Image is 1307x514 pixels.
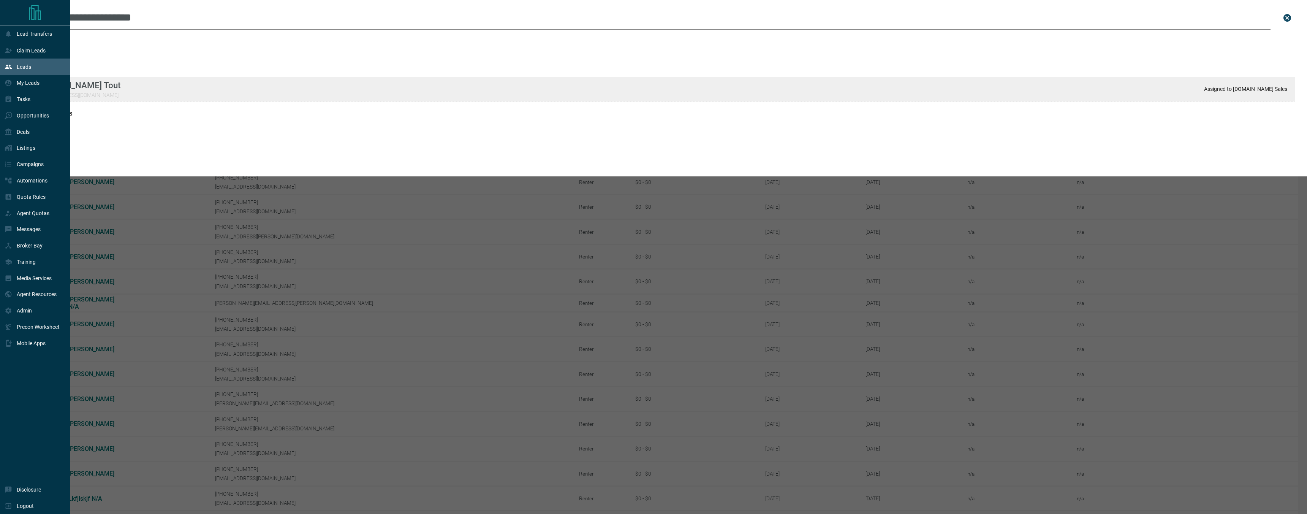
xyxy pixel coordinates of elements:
p: [EMAIL_ADDRESS][DOMAIN_NAME] [36,92,120,98]
h3: email matches [29,67,1295,73]
p: [PERSON_NAME] Tout [36,80,120,90]
p: Assigned to [DOMAIN_NAME] Sales [1204,86,1287,92]
h3: phone matches [29,111,1295,117]
button: close search bar [1280,10,1295,25]
h3: name matches [29,34,1295,40]
h3: id matches [29,143,1295,149]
